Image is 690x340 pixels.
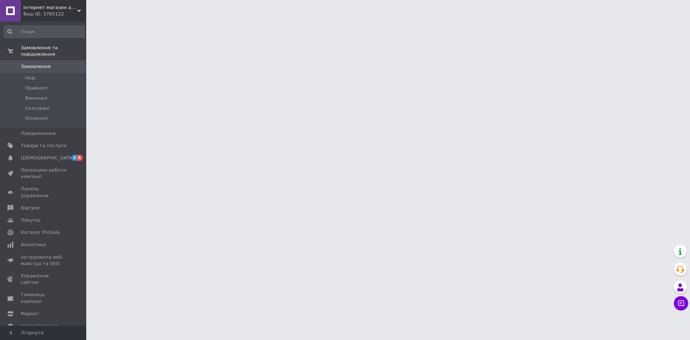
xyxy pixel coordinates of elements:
[21,205,40,211] span: Відгуки
[25,115,48,122] span: Оплачені
[21,229,60,236] span: Каталог ProSale
[21,186,66,199] span: Панель управління
[21,323,57,329] span: Налаштування
[21,310,39,317] span: Маркет
[21,167,66,180] span: Показники роботи компанії
[21,142,66,149] span: Товари та послуги
[21,130,56,137] span: Повідомлення
[25,85,47,91] span: Прийняті
[21,241,46,248] span: Аналітика
[674,296,688,310] button: Чат з покупцем
[21,155,74,161] span: [DEMOGRAPHIC_DATA]
[4,25,85,38] input: Пошук
[72,155,77,161] span: 2
[25,105,50,112] span: Скасовані
[21,45,86,58] span: Замовлення та повідомлення
[21,273,66,286] span: Управління сайтом
[23,4,77,11] span: Інтернет магазин автозапчастин "Fox auto"
[23,11,86,17] div: Ваш ID: 3765122
[25,95,47,101] span: Виконані
[21,63,51,70] span: Замовлення
[77,155,83,161] span: 6
[25,75,36,81] span: Нові
[21,217,40,223] span: Покупці
[21,291,66,304] span: Гаманець компанії
[21,254,66,267] span: Інструменти веб-майстра та SEO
